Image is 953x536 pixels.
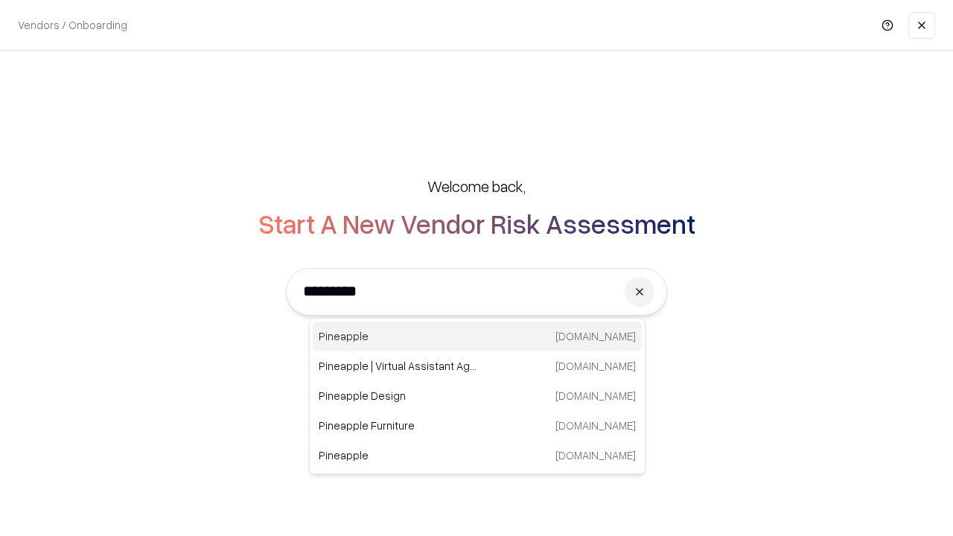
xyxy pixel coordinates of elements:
[319,418,477,433] p: Pineapple Furniture
[258,208,695,238] h2: Start A New Vendor Risk Assessment
[555,358,636,374] p: [DOMAIN_NAME]
[555,447,636,463] p: [DOMAIN_NAME]
[555,328,636,344] p: [DOMAIN_NAME]
[18,17,127,33] p: Vendors / Onboarding
[309,318,646,474] div: Suggestions
[555,418,636,433] p: [DOMAIN_NAME]
[319,358,477,374] p: Pineapple | Virtual Assistant Agency
[319,447,477,463] p: Pineapple
[555,388,636,403] p: [DOMAIN_NAME]
[427,176,526,197] h5: Welcome back,
[319,328,477,344] p: Pineapple
[319,388,477,403] p: Pineapple Design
